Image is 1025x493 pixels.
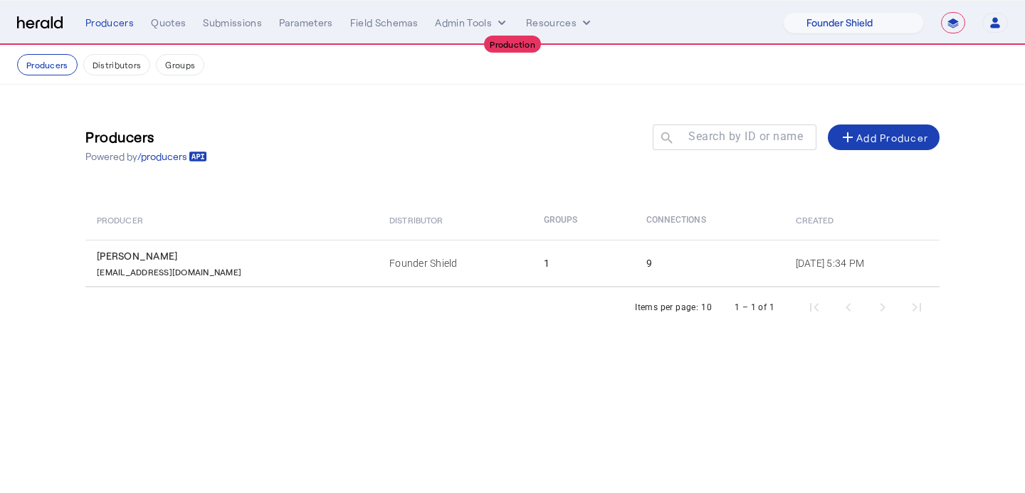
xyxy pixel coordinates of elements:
[735,300,774,314] div: 1 – 1 of 1
[85,149,207,164] p: Powered by
[653,130,677,148] mat-icon: search
[646,256,779,270] div: 9
[784,240,940,287] td: [DATE] 5:34 PM
[688,129,803,143] mat-label: Search by ID or name
[85,16,134,30] div: Producers
[828,124,940,150] button: Add Producer
[17,54,78,75] button: Producers
[839,129,928,146] div: Add Producer
[85,200,378,240] th: Producer
[17,16,63,30] img: Herald Logo
[378,240,532,287] td: Founder Shield
[97,249,372,263] div: [PERSON_NAME]
[378,200,532,240] th: Distributor
[484,36,541,53] div: Production
[151,16,186,30] div: Quotes
[156,54,204,75] button: Groups
[435,16,509,30] button: internal dropdown menu
[350,16,419,30] div: Field Schemas
[784,200,940,240] th: Created
[526,16,594,30] button: Resources dropdown menu
[532,200,635,240] th: Groups
[97,263,241,277] p: [EMAIL_ADDRESS][DOMAIN_NAME]
[203,16,262,30] div: Submissions
[137,149,207,164] a: /producers
[635,300,698,314] div: Items per page:
[839,129,856,146] mat-icon: add
[532,240,635,287] td: 1
[701,300,712,314] div: 10
[279,16,333,30] div: Parameters
[83,54,151,75] button: Distributors
[635,200,784,240] th: Connections
[85,127,207,147] h3: Producers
